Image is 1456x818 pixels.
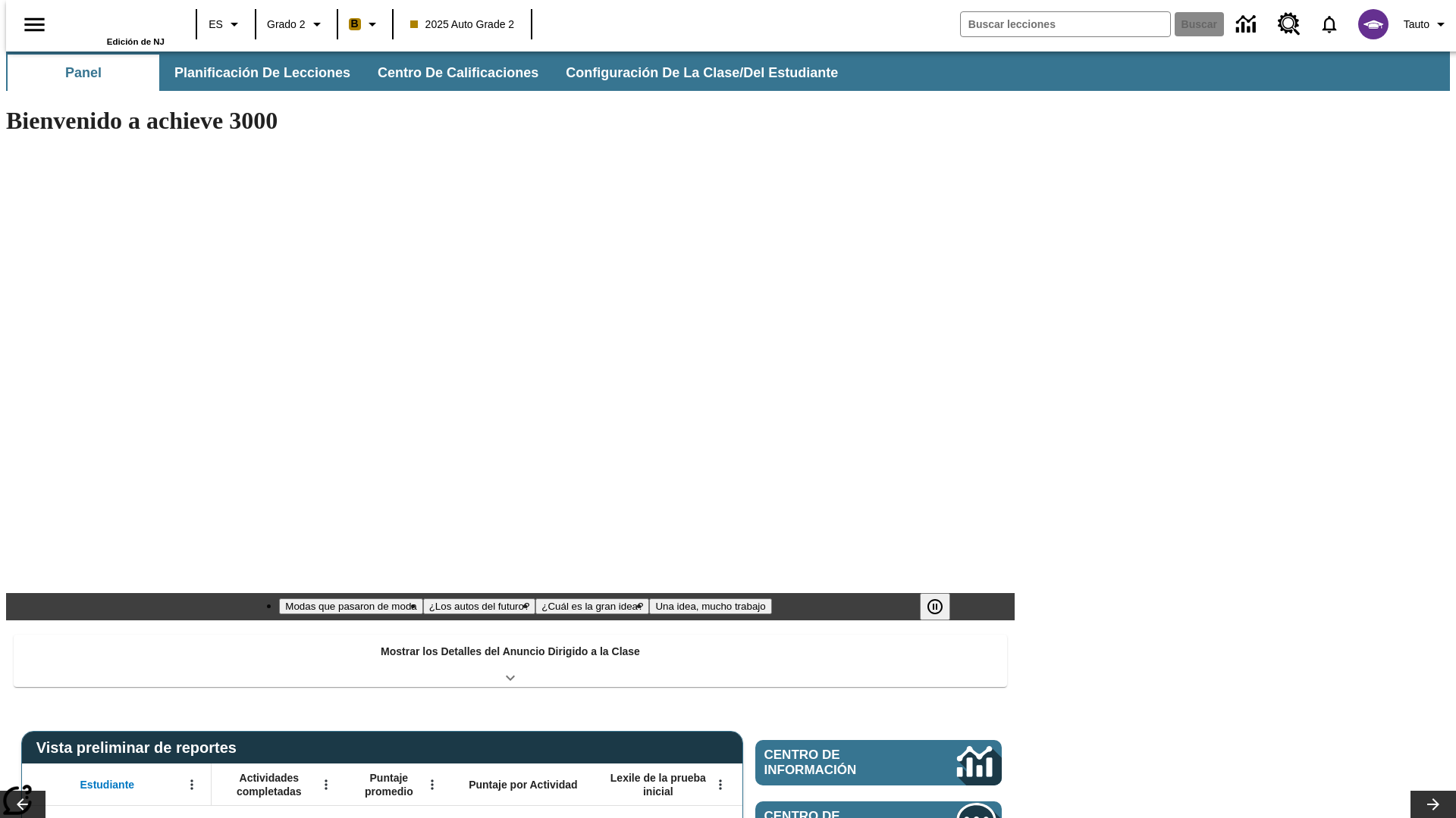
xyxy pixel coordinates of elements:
[80,778,135,791] span: Estudiante
[764,748,906,778] span: Centro de información
[920,593,950,620] button: Pausar
[12,2,57,47] button: Abrir el menú lateral
[1269,4,1310,45] a: Centro de recursos, Se abrirá en una pestaña nueva.
[366,55,551,91] button: Centro de calificaciones
[1358,9,1389,39] img: avatar image
[36,739,244,757] span: Vista preliminar de reportes
[920,593,965,620] div: Pausar
[554,55,850,91] button: Configuración de la clase/del estudiante
[107,37,165,46] span: Edición de NJ
[469,778,577,791] span: Puntaje por Actividad
[381,644,640,660] p: Mostrar los Detalles del Anuncio Dirigido a la Clase
[603,771,714,798] span: Lexile de la prueba inicial
[421,773,444,796] button: Abrir menú
[267,17,306,33] span: Grado 2
[261,11,332,38] button: Grado: Grado 2, Elige un grado
[66,7,165,37] a: Portada
[1404,17,1429,33] span: Tauto
[279,598,422,614] button: Diapositiva 1 Modas que pasaron de moda
[343,11,388,38] button: Boost El color de la clase es anaranjado claro. Cambiar el color de la clase.
[755,740,1002,785] a: Centro de información
[709,773,732,796] button: Abrir menú
[353,771,425,798] span: Puntaje promedio
[961,12,1170,36] input: Buscar campo
[1410,791,1456,818] button: Carrusel de lecciones, seguir
[6,55,852,91] div: Subbarra de navegación
[162,55,362,91] button: Planificación de lecciones
[1349,5,1398,44] button: Escoja un nuevo avatar
[202,11,250,38] button: Lenguaje: ES, Selecciona un idioma
[6,52,1450,91] div: Subbarra de navegación
[315,773,337,796] button: Abrir menú
[6,107,1015,135] h1: Bienvenido a achieve 3000
[219,771,319,798] span: Actividades completadas
[14,635,1007,687] div: Mostrar los Detalles del Anuncio Dirigido a la Clase
[1398,11,1456,38] button: Perfil/Configuración
[410,17,515,33] span: 2025 Auto Grade 2
[180,773,203,796] button: Abrir menú
[535,598,649,614] button: Diapositiva 3 ¿Cuál es la gran idea?
[351,14,359,33] span: B
[423,598,536,614] button: Diapositiva 2 ¿Los autos del futuro?
[8,55,159,91] button: Panel
[1310,5,1349,44] a: Notificaciones
[209,17,223,33] span: ES
[66,5,165,46] div: Portada
[649,598,771,614] button: Diapositiva 4 Una idea, mucho trabajo
[1227,4,1269,45] a: Centro de información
